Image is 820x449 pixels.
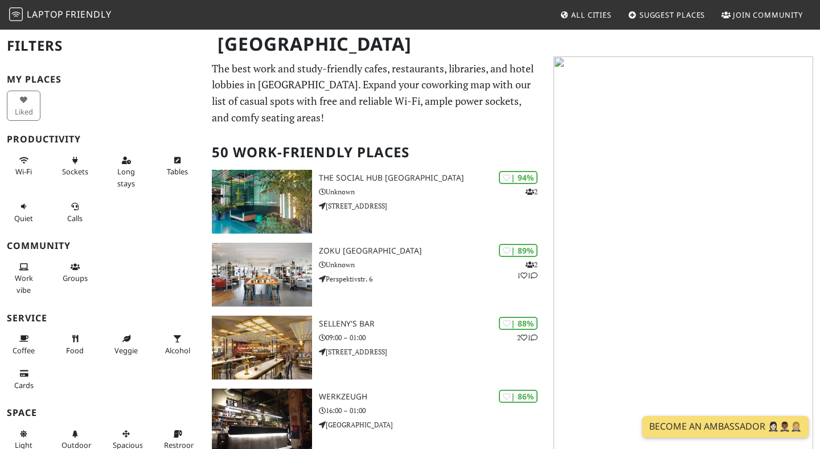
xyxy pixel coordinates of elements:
button: Calls [58,197,92,227]
button: Alcohol [161,329,194,360]
span: Alcohol [165,345,190,356]
button: Wi-Fi [7,151,40,181]
p: Unknown [319,259,547,270]
div: | 88% [499,317,538,330]
p: 16:00 – 01:00 [319,405,547,416]
button: Coffee [7,329,40,360]
span: Group tables [63,273,88,283]
img: The Social Hub Vienna [212,170,312,234]
a: SELLENY'S Bar | 88% 21 SELLENY'S Bar 09:00 – 01:00 [STREET_ADDRESS] [205,316,547,379]
button: Work vibe [7,258,40,299]
span: Long stays [117,166,135,188]
div: | 94% [499,171,538,184]
p: 2 1 1 [517,259,538,281]
a: Suggest Places [624,5,710,25]
span: Food [66,345,84,356]
a: Zoku Vienna | 89% 211 Zoku [GEOGRAPHIC_DATA] Unknown Perspektivstr. 6 [205,243,547,307]
span: All Cities [571,10,612,20]
h2: 50 Work-Friendly Places [212,135,540,170]
h2: Filters [7,28,198,63]
span: Join Community [733,10,803,20]
button: Tables [161,151,194,181]
span: Video/audio calls [67,213,83,223]
h3: Space [7,407,198,418]
h1: [GEOGRAPHIC_DATA] [208,28,544,60]
img: LaptopFriendly [9,7,23,21]
span: Veggie [114,345,138,356]
span: People working [15,273,33,295]
span: Stable Wi-Fi [15,166,32,177]
a: Become an Ambassador 🤵🏻‍♀️🤵🏾‍♂️🤵🏼‍♀️ [642,416,809,438]
a: LaptopFriendly LaptopFriendly [9,5,112,25]
h3: Productivity [7,134,198,145]
h3: Zoku [GEOGRAPHIC_DATA] [319,246,547,256]
div: | 86% [499,390,538,403]
button: Long stays [109,151,143,193]
span: Work-friendly tables [167,166,188,177]
p: 09:00 – 01:00 [319,332,547,343]
button: Veggie [109,329,143,360]
span: Suggest Places [639,10,706,20]
img: Zoku Vienna [212,243,312,307]
a: All Cities [555,5,616,25]
p: 2 [526,186,538,197]
span: Credit cards [14,380,34,390]
h3: The Social Hub [GEOGRAPHIC_DATA] [319,173,547,183]
p: [STREET_ADDRESS] [319,346,547,357]
button: Cards [7,364,40,394]
button: Sockets [58,151,92,181]
span: Friendly [65,8,111,21]
h3: WerkzeugH [319,392,547,402]
button: Groups [58,258,92,288]
p: The best work and study-friendly cafes, restaurants, libraries, and hotel lobbies in [GEOGRAPHIC_... [212,60,540,126]
h3: SELLENY'S Bar [319,319,547,329]
p: [STREET_ADDRESS] [319,201,547,211]
span: Power sockets [62,166,88,177]
button: Quiet [7,197,40,227]
img: SELLENY'S Bar [212,316,312,379]
p: Perspektivstr. 6 [319,274,547,284]
h3: Community [7,240,198,251]
div: | 89% [499,244,538,257]
a: The Social Hub Vienna | 94% 2 The Social Hub [GEOGRAPHIC_DATA] Unknown [STREET_ADDRESS] [205,170,547,234]
button: Food [58,329,92,360]
h3: My Places [7,74,198,85]
h3: Service [7,313,198,324]
a: Join Community [717,5,807,25]
span: Coffee [13,345,35,356]
p: Unknown [319,186,547,197]
p: 2 1 [517,332,538,343]
p: [GEOGRAPHIC_DATA] [319,419,547,430]
span: Quiet [14,213,33,223]
span: Laptop [27,8,64,21]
